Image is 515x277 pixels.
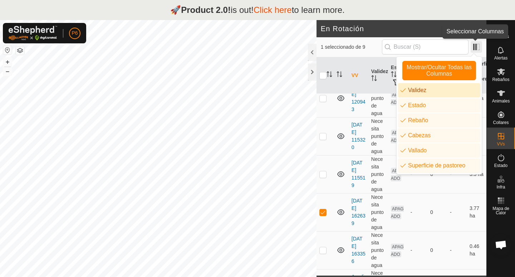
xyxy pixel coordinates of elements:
[352,160,366,188] a: [DATE] 115519
[368,79,388,117] td: Necesita punto de agua
[496,185,505,189] span: Infra
[427,193,447,231] td: 0
[391,168,404,181] span: APAGADO
[475,23,479,34] span: 9
[72,29,78,37] span: P6
[492,77,509,82] span: Rebaños
[492,99,510,103] span: Animales
[493,34,509,39] span: Horarios
[391,206,404,219] span: APAGADO
[321,43,382,51] span: 1 seleccionado de 9
[368,193,388,231] td: Necesita punto de agua
[9,26,57,40] img: Logo Gallagher
[170,4,345,16] p: 🚀 is out! to learn more.
[490,234,512,255] div: Chat abierto
[411,247,425,254] div: -
[181,5,231,15] strong: Product 2.0!
[388,57,408,94] th: Estado
[411,209,425,216] div: -
[368,155,388,193] td: Necesita punto de agua
[398,98,480,113] li: activation.label.title
[352,122,366,150] a: [DATE] 115320
[398,113,480,128] li: mob.label.mob
[371,76,377,82] p-sorticon: Activar para ordenar
[402,61,476,80] button: Mostrar/Ocultar Todas las Columnas
[494,56,507,60] span: Alertas
[368,117,388,155] td: Necesita punto de agua
[16,46,24,55] button: Capas del Mapa
[382,39,469,54] input: Buscar (S)
[427,231,447,269] td: 0
[3,67,12,76] button: –
[398,83,480,97] li: vp.label.validity
[497,142,505,146] span: VVs
[352,236,366,264] a: [DATE] 163356
[398,158,480,173] li: vp.label.grazingArea
[489,206,513,215] span: Mapa de Calor
[349,57,368,94] th: VV
[467,231,486,269] td: 0.46 ha
[337,72,342,78] p-sorticon: Activar para ordenar
[494,163,507,168] span: Estado
[3,58,12,66] button: +
[467,193,486,231] td: 3.77 ha
[391,130,404,143] span: APAGADO
[406,64,473,77] span: Mostrar/Ocultar Todas las Columnas
[447,231,467,269] td: -
[368,57,388,94] th: Validez
[254,5,292,15] a: Click here
[493,120,509,125] span: Collares
[368,231,388,269] td: Necesita punto de agua
[398,128,480,143] li: vp.label.head
[321,24,475,33] h2: En Rotación
[352,198,366,226] a: [DATE] 162639
[391,92,404,105] span: APAGADO
[3,46,12,54] button: Restablecer Mapa
[391,244,404,257] span: APAGADO
[391,72,397,78] p-sorticon: Activar para ordenar
[327,72,332,78] p-sorticon: Activar para ordenar
[447,193,467,231] td: -
[398,143,480,158] li: enum.columnList.paddock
